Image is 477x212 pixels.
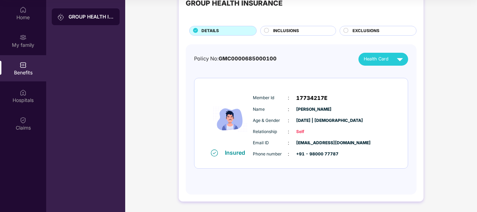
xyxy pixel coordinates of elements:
span: Health Card [364,56,389,63]
button: Health Card [358,53,408,66]
div: GROUP HEALTH INSURANCE [69,13,114,20]
span: INCLUSIONS [273,28,299,34]
span: Phone number [253,151,288,158]
span: Self [296,129,331,135]
img: svg+xml;base64,PHN2ZyB3aWR0aD0iMjAiIGhlaWdodD0iMjAiIHZpZXdCb3g9IjAgMCAyMCAyMCIgZmlsbD0ibm9uZSIgeG... [20,34,27,41]
span: [PERSON_NAME] [296,106,331,113]
span: Email ID [253,140,288,146]
span: Age & Gender [253,117,288,124]
span: : [288,94,289,102]
span: [EMAIL_ADDRESS][DOMAIN_NAME] [296,140,331,146]
span: Relationship [253,129,288,135]
img: svg+xml;base64,PHN2ZyB4bWxucz0iaHR0cDovL3d3dy53My5vcmcvMjAwMC9zdmciIHdpZHRoPSIxNiIgaGVpZ2h0PSIxNi... [211,149,218,156]
span: +91 - 98000 77787 [296,151,331,158]
span: Name [253,106,288,113]
img: svg+xml;base64,PHN2ZyB4bWxucz0iaHR0cDovL3d3dy53My5vcmcvMjAwMC9zdmciIHZpZXdCb3g9IjAgMCAyNCAyNCIgd2... [394,53,406,65]
span: : [288,117,289,124]
div: Policy No: [194,55,277,63]
span: EXCLUSIONS [353,28,379,34]
img: svg+xml;base64,PHN2ZyB3aWR0aD0iMjAiIGhlaWdodD0iMjAiIHZpZXdCb3g9IjAgMCAyMCAyMCIgZmlsbD0ibm9uZSIgeG... [57,14,64,21]
span: : [288,105,289,113]
span: [DATE] | [DEMOGRAPHIC_DATA] [296,117,331,124]
span: : [288,150,289,158]
span: DETAILS [201,28,219,34]
span: : [288,128,289,136]
span: : [288,139,289,147]
div: Insured [225,149,249,156]
img: svg+xml;base64,PHN2ZyBpZD0iQ2xhaW0iIHhtbG5zPSJodHRwOi8vd3d3LnczLm9yZy8yMDAwL3N2ZyIgd2lkdGg9IjIwIi... [20,117,27,124]
img: icon [209,90,251,149]
span: 17734217E [296,94,327,102]
span: Member Id [253,95,288,101]
img: svg+xml;base64,PHN2ZyBpZD0iQmVuZWZpdHMiIHhtbG5zPSJodHRwOi8vd3d3LnczLm9yZy8yMDAwL3N2ZyIgd2lkdGg9Ij... [20,61,27,68]
img: svg+xml;base64,PHN2ZyBpZD0iSG9tZSIgeG1sbnM9Imh0dHA6Ly93d3cudzMub3JnLzIwMDAvc3ZnIiB3aWR0aD0iMjAiIG... [20,6,27,13]
img: svg+xml;base64,PHN2ZyBpZD0iSG9zcGl0YWxzIiB4bWxucz0iaHR0cDovL3d3dy53My5vcmcvMjAwMC9zdmciIHdpZHRoPS... [20,89,27,96]
span: GMC0000685000100 [219,56,277,62]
